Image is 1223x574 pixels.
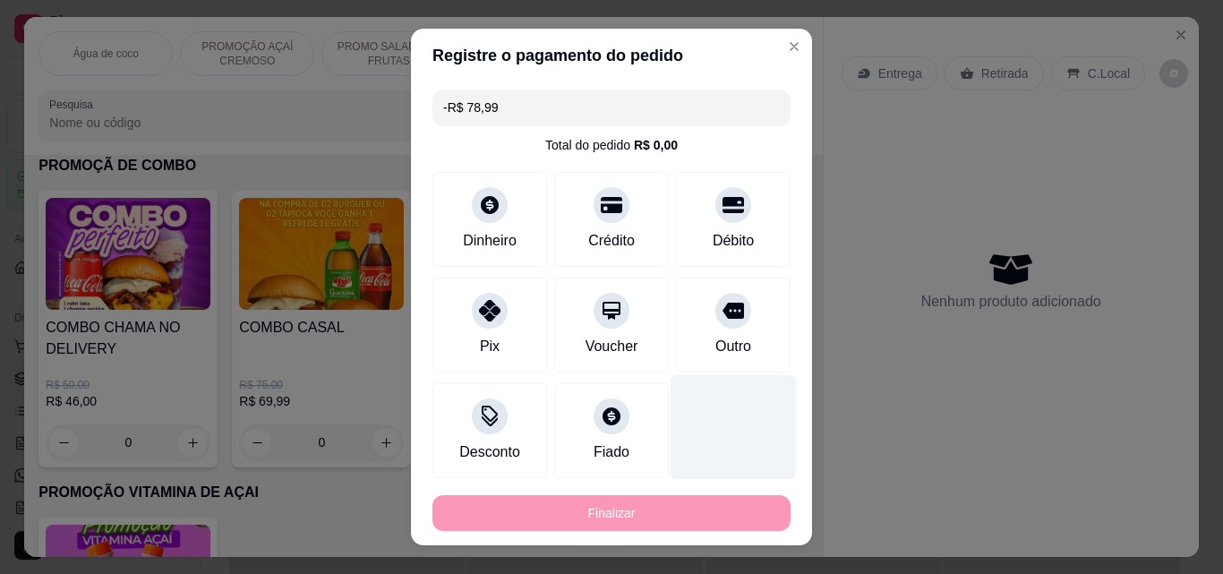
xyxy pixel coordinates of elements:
[411,29,812,82] header: Registre o pagamento do pedido
[443,90,780,125] input: Ex.: hambúrguer de cordeiro
[634,136,678,154] div: R$ 0,00
[588,230,635,252] div: Crédito
[713,230,754,252] div: Débito
[780,32,808,61] button: Close
[715,336,751,357] div: Outro
[459,441,520,463] div: Desconto
[480,336,500,357] div: Pix
[545,136,678,154] div: Total do pedido
[586,336,638,357] div: Voucher
[594,441,629,463] div: Fiado
[463,230,517,252] div: Dinheiro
